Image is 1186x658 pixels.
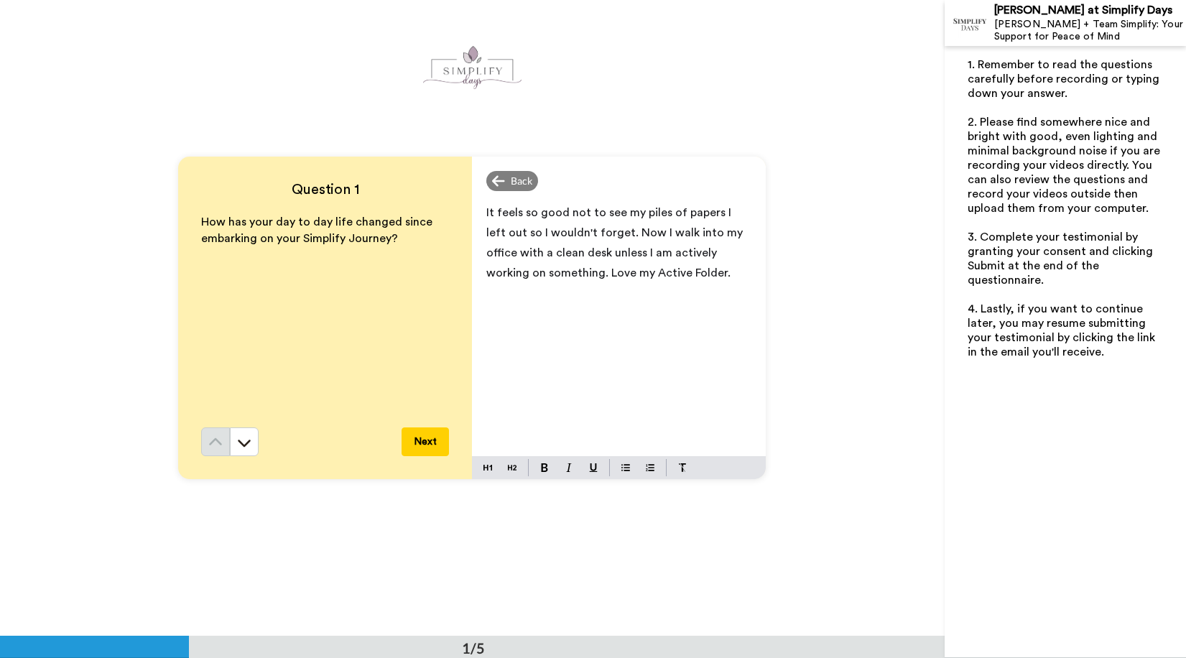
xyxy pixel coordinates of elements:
img: italic-mark.svg [566,463,572,472]
img: bulleted-block.svg [621,462,630,473]
img: bold-mark.svg [541,463,548,472]
span: 2. Please find somewhere nice and bright with good, even lighting and minimal background noise if... [968,116,1163,214]
h4: Question 1 [201,180,449,200]
span: 4. Lastly, if you want to continue later, you may resume submitting your testimonial by clicking ... [968,303,1158,358]
span: How has your day to day life changed since embarking on your Simplify Journey? [201,216,435,244]
img: numbered-block.svg [646,462,654,473]
img: underline-mark.svg [589,463,598,472]
img: Profile Image [953,6,987,40]
img: clear-format.svg [678,463,687,472]
button: Next [402,427,449,456]
span: 1. Remember to read the questions carefully before recording or typing down your answer. [968,59,1162,99]
span: Back [511,174,532,188]
img: heading-one-block.svg [483,462,492,473]
div: [PERSON_NAME] + Team Simplify: Your Support for Peace of Mind [994,19,1185,43]
div: [PERSON_NAME] at Simplify Days [994,4,1185,17]
span: It feels so good not to see my piles of papers I left out so I wouldn't forget. Now I walk into m... [486,207,746,279]
div: Back [486,171,538,191]
span: 3. Complete your testimonial by granting your consent and clicking Submit at the end of the quest... [968,231,1156,286]
div: 1/5 [439,638,508,658]
img: heading-two-block.svg [508,462,516,473]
